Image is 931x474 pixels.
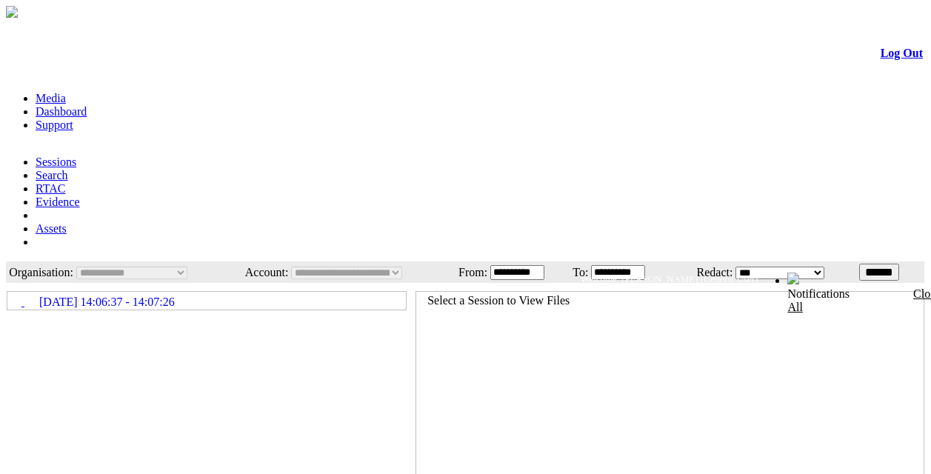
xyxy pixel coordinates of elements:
[36,92,66,104] a: Media
[39,296,175,309] span: [DATE] 14:06:37 - 14:07:26
[36,105,87,118] a: Dashboard
[36,169,68,181] a: Search
[6,6,18,18] img: arrow-3.png
[881,47,923,59] a: Log Out
[36,196,80,208] a: Evidence
[427,293,570,308] td: Select a Session to View Files
[229,263,290,281] td: Account:
[581,273,758,284] span: Welcome, [PERSON_NAME] (General User)
[36,156,76,168] a: Sessions
[36,182,65,195] a: RTAC
[566,263,589,281] td: To:
[36,118,73,131] a: Support
[36,222,67,235] a: Assets
[7,263,74,281] td: Organisation:
[787,287,894,314] div: Notifications
[787,273,799,284] img: bell24.png
[447,263,488,281] td: From:
[8,293,405,309] a: [DATE] 14:06:37 - 14:07:26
